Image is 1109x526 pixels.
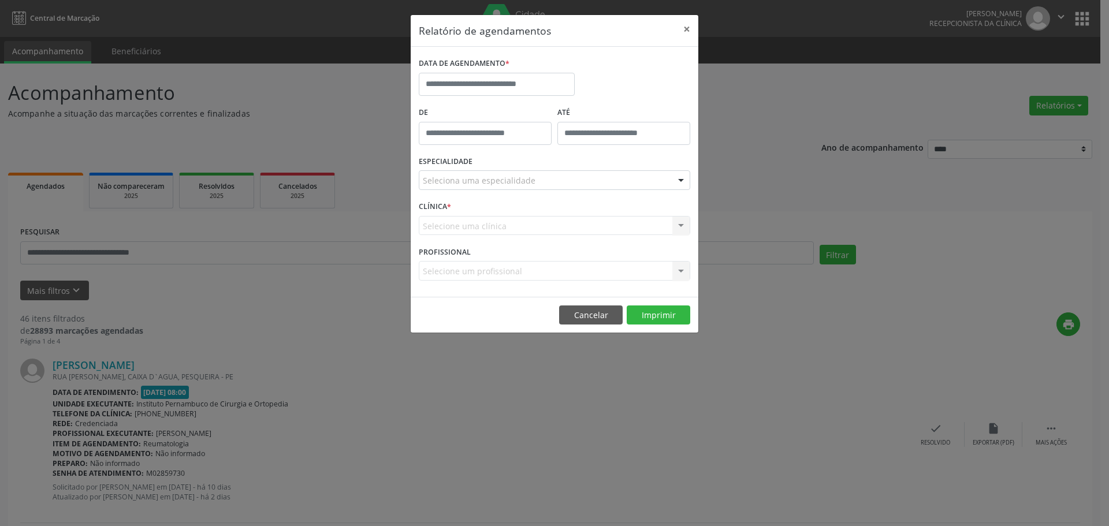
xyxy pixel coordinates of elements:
label: CLÍNICA [419,198,451,216]
button: Close [675,15,698,43]
span: Seleciona uma especialidade [423,174,535,186]
label: ATÉ [557,104,690,122]
label: ESPECIALIDADE [419,153,472,171]
label: DATA DE AGENDAMENTO [419,55,509,73]
button: Cancelar [559,305,623,325]
h5: Relatório de agendamentos [419,23,551,38]
label: PROFISSIONAL [419,243,471,261]
label: De [419,104,552,122]
button: Imprimir [627,305,690,325]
